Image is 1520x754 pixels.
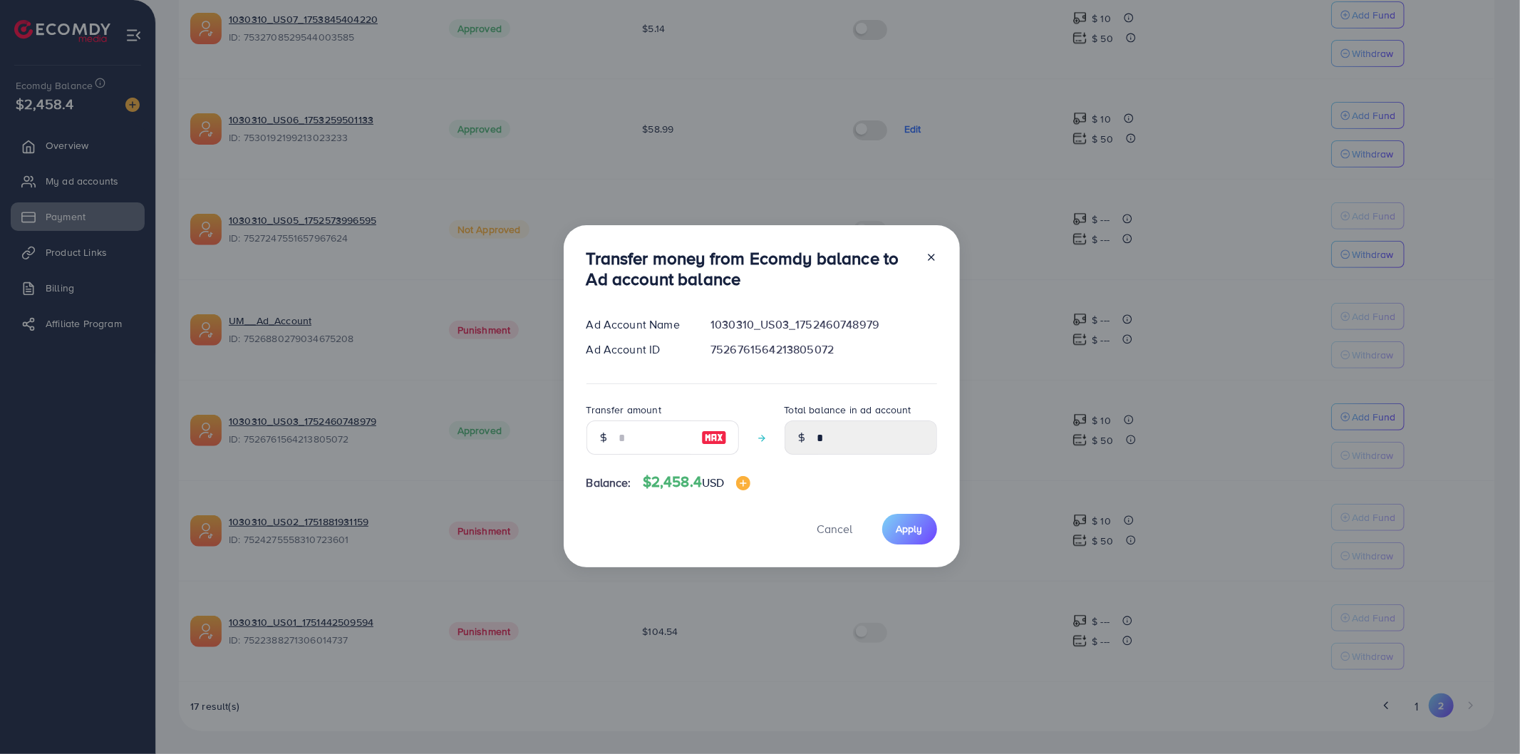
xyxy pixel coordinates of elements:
div: Ad Account ID [575,341,700,358]
button: Cancel [800,514,871,544]
div: 1030310_US03_1752460748979 [699,316,948,333]
img: image [701,429,727,446]
span: Apply [896,522,923,536]
img: image [736,476,750,490]
label: Transfer amount [586,403,661,417]
h4: $2,458.4 [643,473,750,491]
label: Total balance in ad account [785,403,911,417]
button: Apply [882,514,937,544]
span: Balance: [586,475,631,491]
iframe: Chat [1459,690,1509,743]
div: 7526761564213805072 [699,341,948,358]
span: Cancel [817,521,853,537]
span: USD [702,475,724,490]
h3: Transfer money from Ecomdy balance to Ad account balance [586,248,914,289]
div: Ad Account Name [575,316,700,333]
